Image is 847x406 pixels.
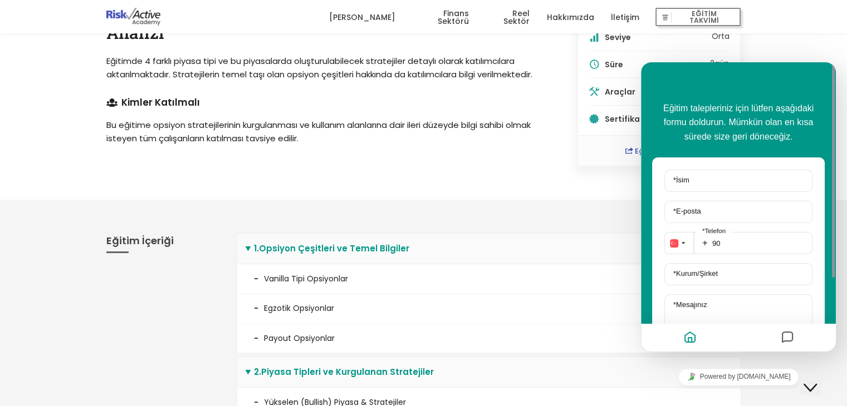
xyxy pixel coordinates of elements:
[412,1,469,34] a: Finans Sektörü
[237,294,741,323] li: Egzotik Opsiyonlar
[486,1,530,34] a: Reel Sektör
[237,234,741,264] summary: 1.Opsiyon Çeşitleri ve Temel Bilgiler
[106,55,532,80] span: Eğitimde 4 farklı piyasa tipi ve bu piyasalarda oluşturulabilecek stratejiler detaylı olarak katı...
[605,88,707,96] h5: Araçlar
[106,233,220,253] h3: Eğitim İçeriği
[800,362,836,395] iframe: chat widget
[655,1,741,34] a: EĞİTİM TAKVİMİ
[605,61,707,68] h5: Süre
[625,146,693,156] a: Eğitimi Paylaşın
[641,364,836,389] iframe: chat widget
[672,9,736,25] span: EĞİTİM TAKVİMİ
[605,115,714,123] h5: Sertifika
[610,1,639,34] a: İletişim
[106,8,161,26] img: logo-dark.png
[655,8,741,27] button: EĞİTİM TAKVİMİ
[589,32,730,51] li: Orta
[589,114,730,124] li: Var
[237,324,741,353] li: Payout Opsiyonlar
[589,60,730,78] li: 2 gün
[237,357,741,388] summary: 2.Piyasa Tipleri ve Kurgulanan Stratejiler
[237,264,741,294] li: Vanilla Tipi Opsiyonlar
[329,1,395,34] a: [PERSON_NAME]
[106,98,552,107] h4: Kimler Katılmalı
[106,118,552,145] p: Bu eğitime opsiyon stratejilerinin kurgulanması ve kullanım alanlarına dair ileri düzeyde bilgi s...
[546,1,594,34] a: Hakkımızda
[605,33,709,41] h5: Seviye
[641,62,836,351] iframe: chat widget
